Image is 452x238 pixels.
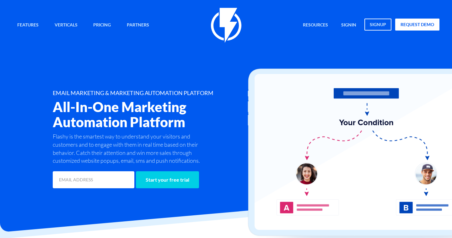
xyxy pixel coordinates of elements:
[336,19,361,32] a: signin
[89,19,116,32] a: Pricing
[53,171,134,188] input: EMAIL ADDRESS
[53,99,257,129] h2: All-In-One Marketing Automation Platform
[122,19,154,32] a: Partners
[50,19,82,32] a: Verticals
[364,19,391,31] a: signup
[136,171,199,188] input: Start your free trial
[53,90,257,96] h1: EMAIL MARKETING & MARKETING AUTOMATION PLATFORM
[395,19,439,31] a: request demo
[298,19,333,32] a: Resources
[13,19,43,32] a: Features
[53,133,203,165] p: Flashy is the smartest way to understand your visitors and customers and to engage with them in r...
